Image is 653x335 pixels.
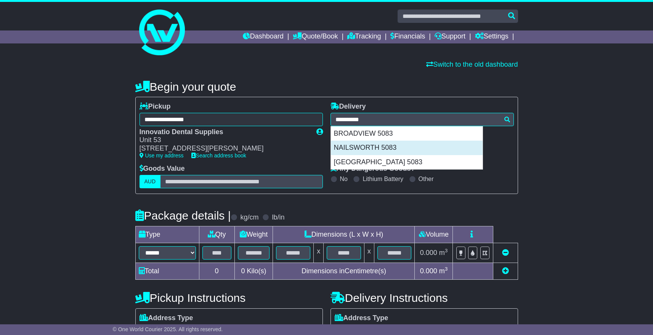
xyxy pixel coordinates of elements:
[445,248,448,253] sup: 3
[140,128,309,136] div: Innovatio Dental Supplies
[243,30,284,43] a: Dashboard
[140,175,161,188] label: AUD
[419,175,434,183] label: Other
[335,314,388,322] label: Address Type
[272,213,284,222] label: lb/in
[135,209,231,222] h4: Package details |
[331,141,483,155] div: NAILSWORTH 5083
[234,263,273,279] td: Kilo(s)
[293,30,338,43] a: Quote/Book
[331,113,514,126] typeahead: Please provide city
[234,226,273,243] td: Weight
[390,30,425,43] a: Financials
[140,314,193,322] label: Address Type
[113,326,223,332] span: © One World Courier 2025. All rights reserved.
[420,249,437,256] span: 0.000
[331,292,518,304] h4: Delivery Instructions
[363,175,403,183] label: Lithium Battery
[435,30,465,43] a: Support
[314,243,324,263] td: x
[426,61,518,68] a: Switch to the old dashboard
[140,152,184,159] a: Use my address
[340,175,348,183] label: No
[273,226,415,243] td: Dimensions (L x W x H)
[140,136,309,144] div: Unit 53
[439,267,448,275] span: m
[331,103,366,111] label: Delivery
[347,30,381,43] a: Tracking
[502,249,509,256] a: Remove this item
[475,30,509,43] a: Settings
[140,165,185,173] label: Goods Value
[420,267,437,275] span: 0.000
[140,144,309,153] div: [STREET_ADDRESS][PERSON_NAME]
[135,226,199,243] td: Type
[331,127,483,141] div: BROADVIEW 5083
[502,267,509,275] a: Add new item
[199,263,234,279] td: 0
[140,103,171,111] label: Pickup
[364,243,374,263] td: x
[135,263,199,279] td: Total
[135,80,518,93] h4: Begin your quote
[241,267,245,275] span: 0
[415,226,453,243] td: Volume
[135,292,323,304] h4: Pickup Instructions
[445,266,448,272] sup: 3
[439,249,448,256] span: m
[191,152,246,159] a: Search address book
[331,155,483,170] div: [GEOGRAPHIC_DATA] 5083
[273,263,415,279] td: Dimensions in Centimetre(s)
[199,226,234,243] td: Qty
[240,213,258,222] label: kg/cm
